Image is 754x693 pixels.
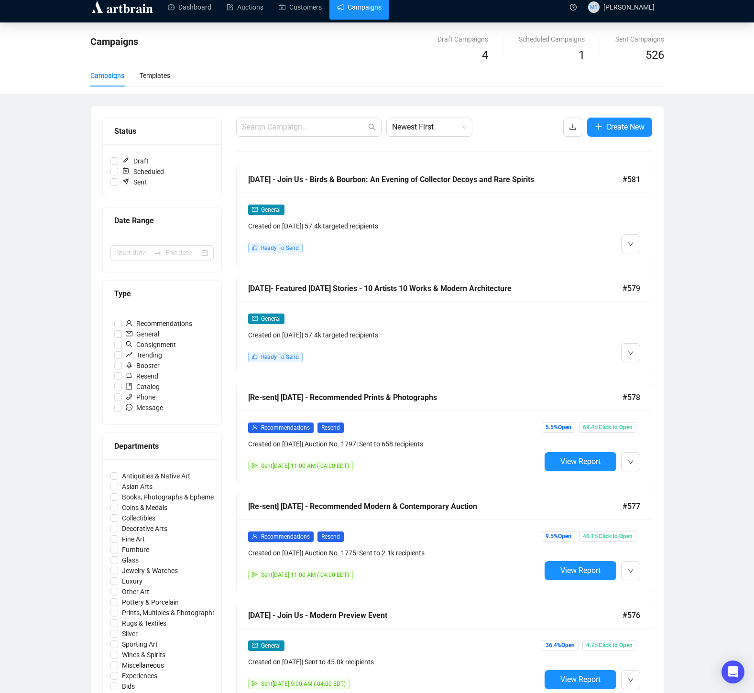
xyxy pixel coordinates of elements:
[118,544,153,555] span: Furniture
[126,393,132,400] span: phone
[118,586,153,597] span: Other Art
[261,354,299,360] span: Ready To Send
[118,597,183,607] span: Pottery & Porcelain
[579,48,585,62] span: 1
[623,391,640,403] span: #578
[437,34,488,44] div: Draft Campaigns
[126,320,132,326] span: user
[118,607,219,618] span: Prints, Multiples & Photographs
[118,523,171,534] span: Decorative Arts
[482,48,488,62] span: 4
[545,561,616,580] button: View Report
[122,371,162,381] span: Resend
[582,640,636,650] span: 4.7% Click to Open
[615,34,664,44] div: Sent Campaigns
[623,173,640,185] span: #581
[606,121,645,133] span: Create New
[628,677,634,683] span: down
[261,463,349,469] span: Sent [DATE] 11:00 AM (-04:00 EDT)
[545,670,616,689] button: View Report
[570,4,577,11] span: question-circle
[118,513,159,523] span: Collectibles
[569,123,577,130] span: download
[261,206,281,213] span: General
[122,381,164,392] span: Catalog
[261,245,299,251] span: Ready To Send
[114,288,210,300] div: Type
[126,404,132,411] span: message
[126,383,132,390] span: book
[252,315,258,321] span: mail
[236,166,652,265] a: [DATE] - Join Us - Birds & Bourbon: An Evening of Collector Decoys and Rare Spirits#581mailGenera...
[261,533,310,540] span: Recommendations
[261,424,310,431] span: Recommendations
[721,661,744,683] div: Open Intercom Messenger
[122,339,180,350] span: Consignment
[248,282,623,294] div: [DATE]- Featured [DATE] Stories - 10 Artists 10 Works & Modern Architecture
[560,457,601,466] span: View Report
[122,318,196,329] span: Recommendations
[317,531,344,542] span: Resend
[603,3,655,11] span: [PERSON_NAME]
[242,121,366,133] input: Search Campaign...
[542,531,575,541] span: 9.5% Open
[623,500,640,512] span: #577
[252,681,258,686] span: send
[368,123,376,131] span: search
[118,671,161,681] span: Experiences
[248,391,623,403] div: [Re-sent] [DATE] - Recommended Prints & Photographs
[140,70,170,81] div: Templates
[118,156,153,166] span: Draft
[590,3,598,11] span: MB
[542,640,579,650] span: 36.4% Open
[579,422,636,433] span: 69.4% Click to Open
[118,492,224,502] span: Books, Photographs & Ephemera
[595,123,602,130] span: plus
[628,350,634,356] span: down
[252,572,258,577] span: send
[118,502,171,513] span: Coins & Medals
[545,452,616,471] button: View Report
[165,248,199,258] input: End date
[252,206,258,212] span: mail
[122,329,163,339] span: General
[252,424,258,430] span: user
[90,36,138,47] span: Campaigns
[587,118,652,137] button: Create New
[126,351,132,358] span: rise
[118,565,182,576] span: Jewelry & Watches
[236,275,652,374] a: [DATE]- Featured [DATE] Stories - 10 Artists 10 Works & Modern Architecture#579mailGeneralCreated...
[114,125,210,137] div: Status
[118,534,149,544] span: Fine Art
[261,315,281,322] span: General
[248,657,541,667] div: Created on [DATE] | Sent to 45.0k recipients
[118,555,142,565] span: Glass
[252,533,258,539] span: user
[122,360,164,371] span: Booster
[118,618,170,628] span: Rugs & Textiles
[154,249,162,257] span: to
[248,173,623,185] div: [DATE] - Join Us - Birds & Bourbon: An Evening of Collector Decoys and Rare Spirits
[122,402,167,413] span: Message
[392,118,467,136] span: Newest First
[118,650,169,660] span: Wines & Spirits
[116,248,150,258] input: Start date
[126,341,132,347] span: search
[248,330,541,340] div: Created on [DATE] | 57.4k targeted recipients
[236,493,652,592] a: [Re-sent] [DATE] - Recommended Modern & Contemporary Auction#577userRecommendationsResendCreated ...
[118,166,168,177] span: Scheduled
[118,639,162,650] span: Sporting Art
[623,609,640,621] span: #576
[114,440,210,452] div: Departments
[114,215,210,227] div: Date Range
[579,531,636,541] span: 40.1% Click to Open
[236,384,652,483] a: [Re-sent] [DATE] - Recommended Prints & Photographs#578userRecommendationsResendCreated on [DATE]...
[252,642,258,648] span: mail
[154,249,162,257] span: swap-right
[118,177,151,187] span: Sent
[118,481,156,492] span: Asian Arts
[261,681,346,687] span: Sent [DATE] 9:00 AM (-04:00 EDT)
[261,572,349,578] span: Sent [DATE] 11:00 AM (-04:00 EDT)
[628,568,634,574] span: down
[645,48,664,62] span: 526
